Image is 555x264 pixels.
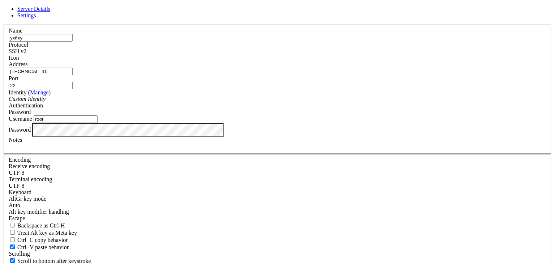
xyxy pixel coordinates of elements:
[9,189,31,195] label: Keyboard
[9,157,31,163] label: Encoding
[10,223,15,227] input: Backspace as Ctrl-H
[28,89,51,95] span: ( )
[9,183,25,189] span: UTF-8
[9,215,25,221] span: Escape
[9,163,50,169] label: Set the expected encoding for data received from the host. If the encodings do not match, visual ...
[9,68,73,75] input: Host Name or IP
[9,109,31,115] span: Password
[17,258,91,264] span: Scroll to bottom after keystroke
[9,258,91,264] label: Whether to scroll to the bottom on any keystroke.
[9,61,27,67] label: Address
[17,230,77,236] span: Treat Alt key as Meta key
[9,116,32,122] label: Username
[9,222,65,229] label: If true, the backspace should send BS ('\x08', aka ^H). Otherwise the backspace key should send '...
[9,251,30,257] label: Scrolling
[9,137,22,143] label: Notes
[17,222,65,229] span: Backspace as Ctrl-H
[9,109,546,115] div: Password
[9,202,546,209] div: Auto
[10,244,15,249] input: Ctrl+V paste behavior
[9,34,73,42] input: Server Name
[9,202,20,208] span: Auto
[17,244,69,250] span: Ctrl+V paste behavior
[9,244,69,250] label: Ctrl+V pastes if true, sends ^V to host if false. Ctrl+Shift+V sends ^V to host if true, pastes i...
[9,170,25,176] span: UTF-8
[17,237,68,243] span: Ctrl+C copy behavior
[9,196,46,202] label: Set the expected encoding for data received from the host. If the encodings do not match, visual ...
[9,89,51,95] label: Identity
[9,230,77,236] label: Whether the Alt key acts as a Meta key or as a distinct Alt key.
[17,12,36,18] a: Settings
[9,48,546,55] div: SSH v2
[9,48,26,54] span: SSH v2
[9,75,18,81] label: Port
[9,96,546,102] div: Custom Identity
[9,27,22,34] label: Name
[9,102,43,108] label: Authentication
[9,42,28,48] label: Protocol
[9,126,31,132] label: Password
[10,230,15,235] input: Treat Alt key as Meta key
[9,176,52,182] label: The default terminal encoding. ISO-2022 enables character map translations (like graphics maps). ...
[9,170,546,176] div: UTF-8
[9,82,73,89] input: Port Number
[10,237,15,242] input: Ctrl+C copy behavior
[9,237,68,243] label: Ctrl-C copies if true, send ^C to host if false. Ctrl-Shift-C sends ^C to host if true, copies if...
[30,89,49,95] a: Manage
[9,96,46,102] i: Custom Identity
[9,209,69,215] label: Controls how the Alt key is handled. Escape: Send an ESC prefix. 8-Bit: Add 128 to the typed char...
[17,6,50,12] a: Server Details
[10,258,15,263] input: Scroll to bottom after keystroke
[9,183,546,189] div: UTF-8
[9,215,546,222] div: Escape
[34,115,98,123] input: Login Username
[9,55,19,61] label: Icon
